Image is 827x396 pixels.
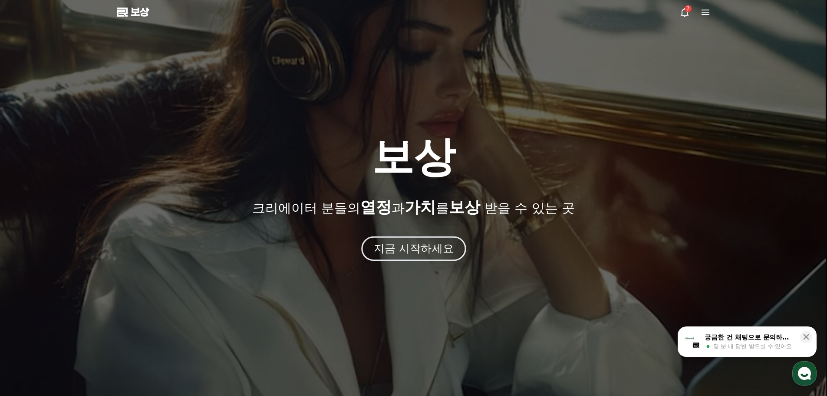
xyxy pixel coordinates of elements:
[131,6,149,18] font: 보상
[57,276,112,297] a: 대화
[405,198,436,216] font: 가치
[27,289,33,296] span: 홈
[252,200,361,216] font: 크리에이터 분들의
[686,6,690,12] font: 7
[361,236,466,261] button: 지금 시작하세요
[372,133,455,181] font: 보상
[679,7,690,17] a: 7
[449,198,480,216] font: 보상
[134,289,145,296] span: 설정
[484,200,575,216] font: 받을 수 있는 곳
[3,276,57,297] a: 홈
[79,289,90,296] span: 대화
[117,5,149,19] a: 보상
[436,200,449,216] font: 를
[373,242,453,255] font: 지금 시작하세요
[112,276,167,297] a: 설정
[392,200,405,216] font: 과
[364,246,464,254] a: 지금 시작하세요
[360,198,392,216] font: 열정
